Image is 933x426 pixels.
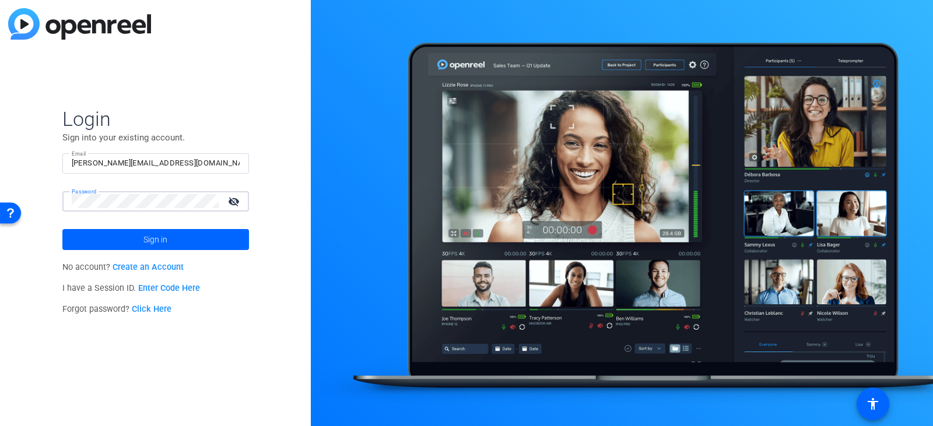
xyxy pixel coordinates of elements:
[8,8,151,40] img: blue-gradient.svg
[113,262,184,272] a: Create an Account
[132,304,171,314] a: Click Here
[72,156,240,170] input: Enter Email Address
[72,150,86,157] mat-label: Email
[62,107,249,131] span: Login
[62,229,249,250] button: Sign in
[138,283,200,293] a: Enter Code Here
[866,397,880,411] mat-icon: accessibility
[62,304,172,314] span: Forgot password?
[72,188,97,195] mat-label: Password
[62,283,201,293] span: I have a Session ID.
[62,262,184,272] span: No account?
[143,225,167,254] span: Sign in
[221,193,249,210] mat-icon: visibility_off
[62,131,249,144] p: Sign into your existing account.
